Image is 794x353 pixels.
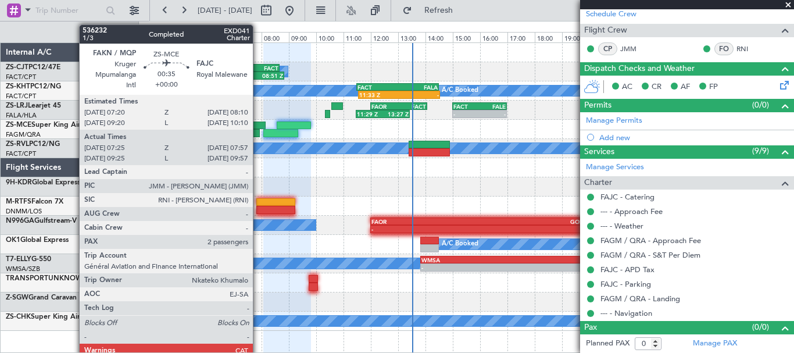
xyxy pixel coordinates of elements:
[230,65,254,72] div: FAGR
[600,236,701,245] a: FAGM / QRA - Approach Fee
[600,308,652,318] a: --- - Navigation
[399,103,426,110] div: FACT
[6,294,96,301] a: Z-SGWGrand Caravan 208B
[584,62,695,76] span: Dispatch Checks and Weather
[371,226,480,233] div: -
[6,313,95,320] a: ZS-CHKSuper King Air 300
[371,218,480,225] div: FAOR
[586,115,642,127] a: Manage Permits
[480,32,507,42] div: 16:00
[262,32,289,42] div: 08:00
[598,42,617,55] div: CP
[586,9,636,20] a: Schedule Crew
[600,265,654,274] a: FAJC - APD Tax
[453,32,480,42] div: 15:00
[6,237,69,244] a: OK1Global Express
[359,91,399,98] div: 11:33 Z
[442,82,478,99] div: A/C Booked
[152,32,180,42] div: 04:00
[752,99,769,111] span: (0/0)
[480,218,588,225] div: GOBD
[714,42,734,55] div: FO
[6,122,31,129] span: ZS-MCE
[414,6,463,15] span: Refresh
[6,313,31,320] span: ZS-CHK
[316,32,344,42] div: 10:00
[357,110,382,117] div: 11:29 Z
[258,72,284,79] div: 08:51 Z
[584,145,614,159] span: Services
[600,206,663,216] a: --- - Approach Fee
[622,81,632,93] span: AC
[6,64,28,71] span: ZS-CJT
[141,23,185,33] div: [DATE] - [DATE]
[480,103,506,110] div: FALE
[6,64,60,71] a: ZS-CJTPC12/47E
[169,312,205,330] div: A/C Booked
[371,103,399,110] div: FAOR
[35,2,102,19] input: Trip Number
[535,32,562,42] div: 18:00
[586,162,644,173] a: Manage Services
[453,110,480,117] div: -
[6,92,36,101] a: FACT/CPT
[600,221,643,231] a: --- - Weather
[6,149,36,158] a: FACT/CPT
[6,294,28,301] span: Z-SGW
[198,5,252,16] span: [DATE] - [DATE]
[584,24,627,37] span: Flight Crew
[421,264,583,271] div: -
[6,102,61,109] a: ZS-LRJLearjet 45
[371,32,398,42] div: 12:00
[6,122,95,129] a: ZS-MCESuper King Air 200
[421,256,583,263] div: WMSA
[6,141,29,148] span: ZS-RVL
[480,110,506,117] div: -
[752,321,769,333] span: (0/0)
[620,44,646,54] a: JMM
[6,256,51,263] a: T7-ELLYG-550
[507,32,535,42] div: 17:00
[562,32,589,42] div: 19:00
[752,145,769,157] span: (9/9)
[736,44,763,54] a: RNI
[600,279,651,289] a: FAJC - Parking
[600,250,700,260] a: FAGM / QRA - S&T Per Diem
[6,217,34,224] span: N996GA
[234,32,262,42] div: 07:00
[453,103,480,110] div: FACT
[584,99,611,112] span: Permits
[6,111,37,120] a: FALA/HLA
[6,198,31,205] span: M-RTFS
[600,294,680,304] a: FAGM / QRA - Landing
[681,81,690,93] span: AF
[442,236,478,253] div: A/C Booked
[398,84,438,91] div: FALA
[344,32,371,42] div: 11:00
[709,81,718,93] span: FP
[6,102,28,109] span: ZS-LRJ
[398,32,425,42] div: 13:00
[6,130,41,139] a: FAGM/QRA
[6,275,88,282] a: TRANSPORTUNKNOWN
[6,83,30,90] span: ZS-KHT
[6,207,42,216] a: DNMM/LOS
[480,226,588,233] div: -
[6,83,61,90] a: ZS-KHTPC12/NG
[584,321,597,334] span: Pax
[599,133,788,142] div: Add new
[254,65,278,72] div: FACT
[233,72,258,79] div: 06:55 Z
[6,198,63,205] a: M-RTFSFalcon 7X
[6,73,36,81] a: FACT/CPT
[6,179,80,186] a: 9H-KDRGlobal Express
[6,265,40,273] a: WMSA/SZB
[399,91,439,98] div: -
[6,256,31,263] span: T7-ELLY
[397,1,467,20] button: Refresh
[6,275,48,282] span: TRANSPORT
[693,338,737,350] a: Manage PAX
[652,81,661,93] span: CR
[383,110,409,117] div: 13:27 Z
[6,179,32,186] span: 9H-KDR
